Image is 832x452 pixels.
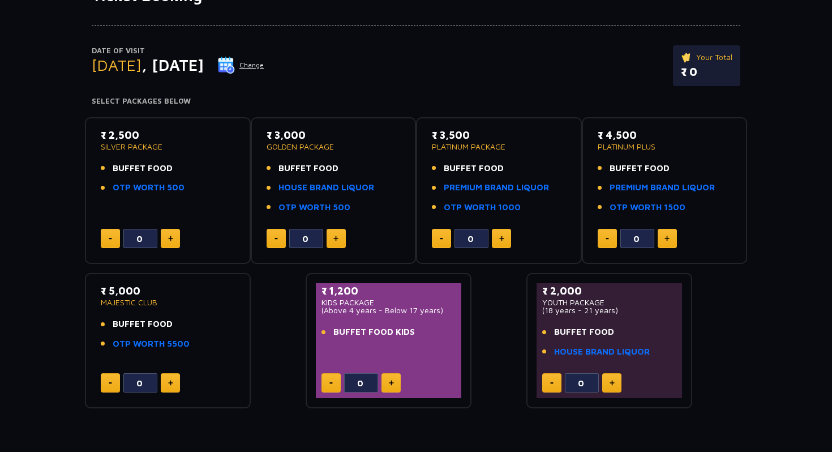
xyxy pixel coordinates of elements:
[321,299,456,306] p: KIDS PACKAGE
[681,63,732,80] p: ₹ 0
[440,238,443,240] img: minus
[542,299,676,306] p: YOUTH PACKAGE
[275,238,278,240] img: minus
[444,201,521,214] a: OTP WORTH 1000
[610,181,715,194] a: PREMIUM BRAND LIQUOR
[101,143,235,151] p: SILVER PACKAGE
[444,162,504,175] span: BUFFET FOOD
[278,162,338,175] span: BUFFET FOOD
[101,299,235,306] p: MAJESTIC CLUB
[217,56,264,74] button: Change
[101,283,235,299] p: ₹ 5,000
[681,51,732,63] p: Your Total
[278,201,350,214] a: OTP WORTH 500
[113,318,173,331] span: BUFFET FOOD
[329,382,333,384] img: minus
[499,236,504,241] img: plus
[664,236,670,241] img: plus
[113,338,190,351] a: OTP WORTH 5500
[267,127,401,143] p: ₹ 3,000
[606,238,609,240] img: minus
[542,306,676,314] p: (18 years - 21 years)
[610,201,685,214] a: OTP WORTH 1500
[432,127,566,143] p: ₹ 3,500
[101,127,235,143] p: ₹ 2,500
[598,127,732,143] p: ₹ 4,500
[550,382,554,384] img: minus
[598,143,732,151] p: PLATINUM PLUS
[278,181,374,194] a: HOUSE BRAND LIQUOR
[113,162,173,175] span: BUFFET FOOD
[554,326,614,339] span: BUFFET FOOD
[681,51,693,63] img: ticket
[610,162,670,175] span: BUFFET FOOD
[321,283,456,299] p: ₹ 1,200
[554,346,650,359] a: HOUSE BRAND LIQUOR
[610,380,615,386] img: plus
[444,181,549,194] a: PREMIUM BRAND LIQUOR
[113,181,185,194] a: OTP WORTH 500
[92,45,264,57] p: Date of Visit
[542,283,676,299] p: ₹ 2,000
[432,143,566,151] p: PLATINUM PACKAGE
[321,306,456,314] p: (Above 4 years - Below 17 years)
[389,380,394,386] img: plus
[109,238,112,240] img: minus
[333,326,415,339] span: BUFFET FOOD KIDS
[168,380,173,386] img: plus
[109,382,112,384] img: minus
[333,236,338,241] img: plus
[92,56,141,74] span: [DATE]
[267,143,401,151] p: GOLDEN PACKAGE
[92,97,740,106] h4: Select Packages Below
[141,56,204,74] span: , [DATE]
[168,236,173,241] img: plus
